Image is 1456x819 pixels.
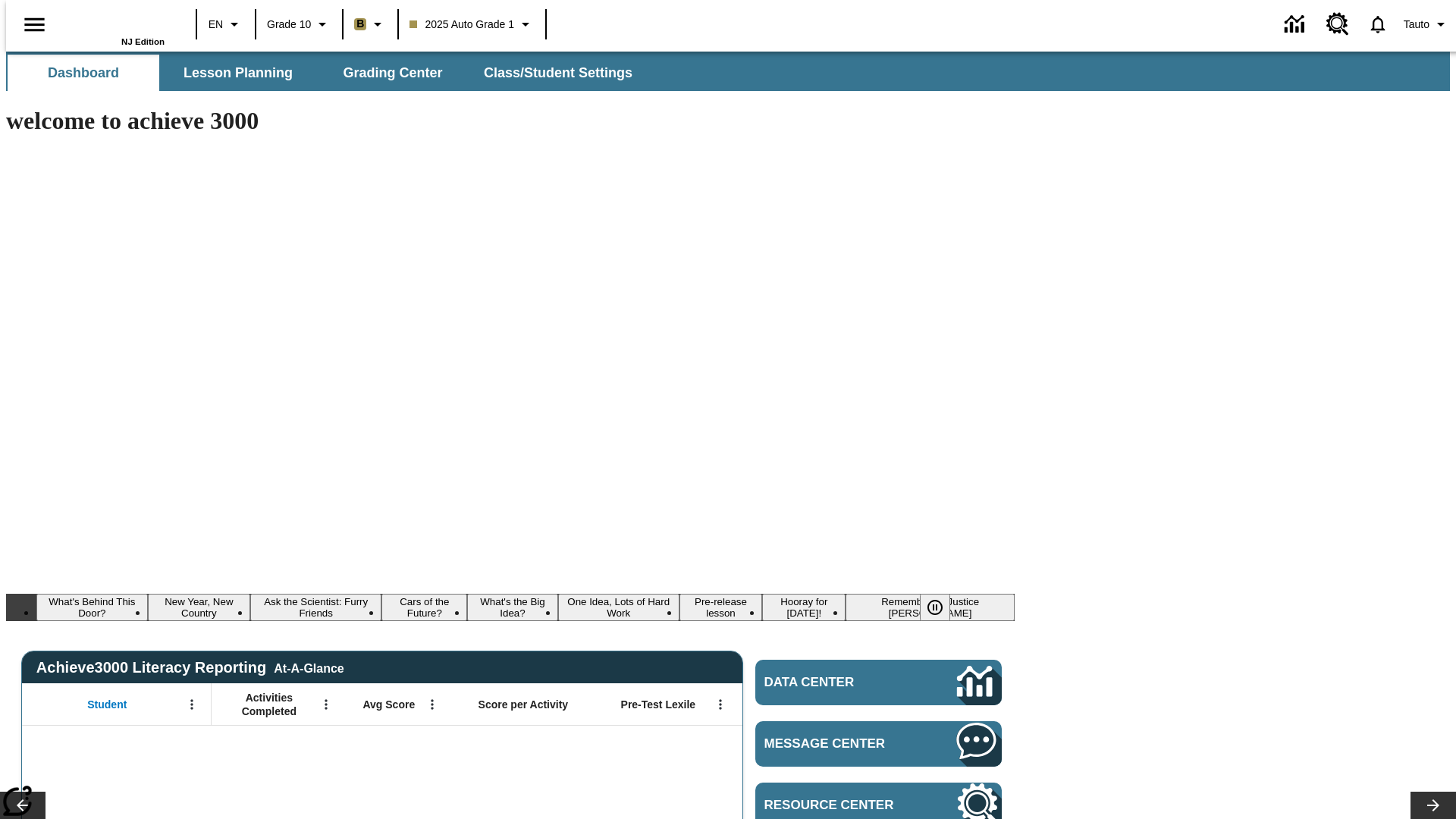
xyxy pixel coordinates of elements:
[1398,11,1456,38] button: Profile/Settings
[148,594,250,621] button: Slide 2 New Year, New Country
[315,693,337,716] button: Open Menu
[409,17,514,33] span: 2025 Auto Grade 1
[755,721,1002,767] a: Message Center
[36,594,148,621] button: Slide 1 What's Behind This Door?
[356,14,364,33] span: B
[36,659,344,676] span: Achieve3000 Literacy Reporting
[403,11,541,38] button: Class: 2025 Auto Grade 1, Select your class
[479,698,569,711] span: Score per Activity
[467,594,558,621] button: Slide 5 What's the Big Idea?
[12,2,57,47] button: Open side menu
[209,17,223,33] span: EN
[180,693,203,716] button: Open Menu
[764,675,906,690] span: Data Center
[6,55,646,91] div: SubNavbar
[558,594,679,621] button: Slide 6 One Idea, Lots of Hard Work
[317,55,469,91] button: Grading Center
[6,52,1450,91] div: SubNavbar
[764,736,912,752] span: Message Center
[8,55,159,91] button: Dashboard
[6,107,1015,135] h1: welcome to achieve 3000
[381,594,467,621] button: Slide 4 Cars of the Future?
[1276,4,1317,45] a: Data Center
[87,698,127,711] span: Student
[920,594,965,621] div: Pause
[184,64,293,82] span: Lesson Planning
[162,55,314,91] button: Lesson Planning
[709,693,732,716] button: Open Menu
[472,55,645,91] button: Class/Student Settings
[219,691,319,718] span: Activities Completed
[267,17,311,33] span: Grade 10
[421,693,444,716] button: Open Menu
[274,659,344,676] div: At-A-Glance
[66,7,165,37] a: Home
[121,37,165,46] span: NJ Edition
[764,798,912,813] span: Resource Center
[348,11,393,38] button: Boost Class color is light brown. Change class color
[762,594,846,621] button: Slide 8 Hooray for Constitution Day!
[1404,17,1429,33] span: Tauto
[1410,792,1456,819] button: Lesson carousel, Next
[66,5,165,46] div: Home
[261,11,337,38] button: Grade: Grade 10, Select a grade
[1317,4,1358,45] a: Resource Center, Will open in new tab
[48,64,119,82] span: Dashboard
[362,698,415,711] span: Avg Score
[846,594,1015,621] button: Slide 9 Remembering Justice O'Connor
[1358,5,1398,44] a: Notifications
[250,594,381,621] button: Slide 3 Ask the Scientist: Furry Friends
[621,698,696,711] span: Pre-Test Lexile
[202,11,250,38] button: Language: EN, Select a language
[755,660,1002,705] a: Data Center
[484,64,632,82] span: Class/Student Settings
[920,594,950,621] button: Pause
[679,594,763,621] button: Slide 7 Pre-release lesson
[343,64,442,82] span: Grading Center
